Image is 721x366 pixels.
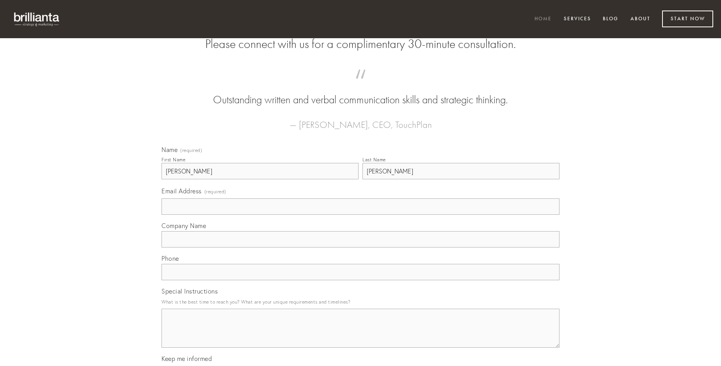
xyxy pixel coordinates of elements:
[598,13,623,26] a: Blog
[162,187,202,195] span: Email Address
[162,255,179,262] span: Phone
[625,13,655,26] a: About
[8,8,66,30] img: brillianta - research, strategy, marketing
[559,13,596,26] a: Services
[162,37,559,51] h2: Please connect with us for a complimentary 30-minute consultation.
[529,13,557,26] a: Home
[180,148,202,153] span: (required)
[162,222,206,230] span: Company Name
[162,297,559,307] p: What is the best time to reach you? What are your unique requirements and timelines?
[662,11,713,27] a: Start Now
[162,287,218,295] span: Special Instructions
[174,108,547,133] figcaption: — [PERSON_NAME], CEO, TouchPlan
[174,77,547,108] blockquote: Outstanding written and verbal communication skills and strategic thinking.
[204,186,226,197] span: (required)
[162,355,212,362] span: Keep me informed
[174,77,547,92] span: “
[362,157,386,163] div: Last Name
[162,146,178,154] span: Name
[162,157,185,163] div: First Name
